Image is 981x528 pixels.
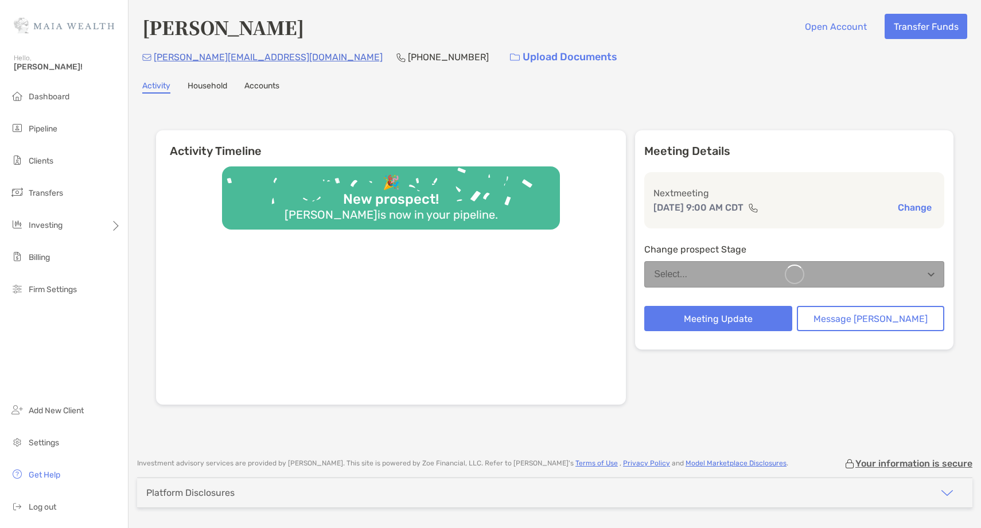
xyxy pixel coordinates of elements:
[10,218,24,231] img: investing icon
[29,285,77,294] span: Firm Settings
[29,92,69,102] span: Dashboard
[29,438,59,448] span: Settings
[940,486,954,500] img: icon arrow
[188,81,227,94] a: Household
[29,406,84,416] span: Add New Client
[29,470,60,480] span: Get Help
[10,435,24,449] img: settings icon
[10,185,24,199] img: transfers icon
[644,306,792,331] button: Meeting Update
[29,220,63,230] span: Investing
[29,502,56,512] span: Log out
[10,89,24,103] img: dashboard icon
[653,200,743,215] p: [DATE] 9:00 AM CDT
[29,253,50,262] span: Billing
[10,467,24,481] img: get-help icon
[894,201,935,213] button: Change
[29,156,53,166] span: Clients
[408,50,489,64] p: [PHONE_NUMBER]
[644,144,944,158] p: Meeting Details
[29,124,57,134] span: Pipeline
[623,459,670,467] a: Privacy Policy
[797,306,944,331] button: Message [PERSON_NAME]
[748,203,758,212] img: communication type
[10,403,24,417] img: add_new_client icon
[142,54,151,61] img: Email Icon
[10,282,24,296] img: firm-settings icon
[154,50,383,64] p: [PERSON_NAME][EMAIL_ADDRESS][DOMAIN_NAME]
[855,458,972,469] p: Your information is secure
[378,174,404,191] div: 🎉
[29,188,63,198] span: Transfers
[10,499,24,513] img: logout icon
[137,459,788,468] p: Investment advisory services are provided by [PERSON_NAME] . This site is powered by Zoe Financia...
[14,62,121,72] span: [PERSON_NAME]!
[156,130,626,158] h6: Activity Timeline
[796,14,875,39] button: Open Account
[396,53,406,62] img: Phone Icon
[686,459,787,467] a: Model Marketplace Disclosures
[510,53,520,61] img: button icon
[885,14,967,39] button: Transfer Funds
[10,250,24,263] img: billing icon
[14,5,114,46] img: Zoe Logo
[142,81,170,94] a: Activity
[244,81,279,94] a: Accounts
[338,191,443,208] div: New prospect!
[222,166,560,220] img: Confetti
[280,208,503,222] div: [PERSON_NAME] is now in your pipeline.
[644,242,944,257] p: Change prospect Stage
[503,45,625,69] a: Upload Documents
[10,153,24,167] img: clients icon
[10,121,24,135] img: pipeline icon
[653,186,935,200] p: Next meeting
[575,459,618,467] a: Terms of Use
[146,487,235,498] div: Platform Disclosures
[142,14,304,40] h4: [PERSON_NAME]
